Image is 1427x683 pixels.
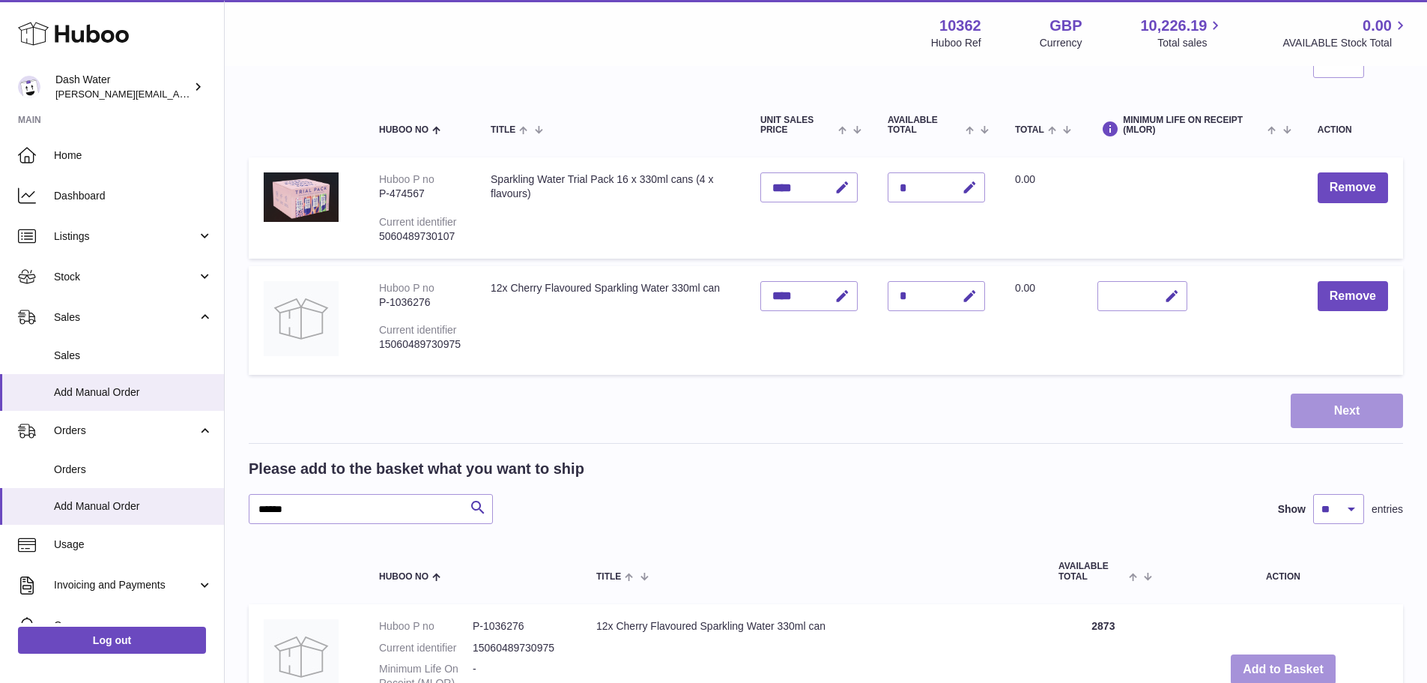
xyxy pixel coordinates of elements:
[54,578,197,592] span: Invoicing and Payments
[1140,16,1207,36] span: 10,226.19
[379,641,473,655] dt: Current identifier
[379,187,461,201] div: P-474567
[1318,172,1388,203] button: Remove
[18,627,206,654] a: Log out
[476,157,745,258] td: Sparkling Water Trial Pack 16 x 330ml cans (4 x flavours)
[473,641,566,655] dd: 15060489730975
[1040,36,1082,50] div: Currency
[54,270,197,284] span: Stock
[379,295,461,310] div: P-1036276
[379,337,461,352] div: 15060489730975
[379,173,434,185] div: Huboo P no
[54,189,213,203] span: Dashboard
[1049,16,1082,36] strong: GBP
[55,88,300,100] span: [PERSON_NAME][EMAIL_ADDRESS][DOMAIN_NAME]
[1058,562,1125,581] span: AVAILABLE Total
[54,229,197,244] span: Listings
[1157,36,1224,50] span: Total sales
[760,115,834,135] span: Unit Sales Price
[54,349,213,363] span: Sales
[888,115,962,135] span: AVAILABLE Total
[54,538,213,552] span: Usage
[55,73,190,101] div: Dash Water
[939,16,981,36] strong: 10362
[1015,173,1035,185] span: 0.00
[1278,502,1306,517] label: Show
[1123,115,1264,135] span: Minimum Life On Receipt (MLOR)
[264,172,339,222] img: Sparkling Water Trial Pack 16 x 330ml cans (4 x flavours)
[1372,502,1403,517] span: entries
[18,76,40,98] img: james@dash-water.com
[54,499,213,514] span: Add Manual Order
[379,216,457,228] div: Current identifier
[596,572,621,582] span: Title
[54,463,213,477] span: Orders
[54,385,213,400] span: Add Manual Order
[1363,16,1392,36] span: 0.00
[379,125,428,135] span: Huboo no
[491,125,515,135] span: Title
[1282,36,1409,50] span: AVAILABLE Stock Total
[931,36,981,50] div: Huboo Ref
[473,619,566,634] dd: P-1036276
[476,266,745,375] td: 12x Cherry Flavoured Sparkling Water 330ml can
[264,281,339,356] img: 12x Cherry Flavoured Sparkling Water 330ml can
[54,619,213,633] span: Cases
[54,310,197,325] span: Sales
[1163,547,1403,596] th: Action
[54,424,197,438] span: Orders
[1015,282,1035,294] span: 0.00
[379,229,461,244] div: 5060489730107
[249,459,584,479] h2: Please add to the basket what you want to ship
[1282,16,1409,50] a: 0.00 AVAILABLE Stock Total
[379,324,457,336] div: Current identifier
[379,282,434,294] div: Huboo P no
[379,572,428,582] span: Huboo no
[1140,16,1224,50] a: 10,226.19 Total sales
[1318,125,1388,135] div: Action
[1015,125,1044,135] span: Total
[54,148,213,163] span: Home
[1318,281,1388,312] button: Remove
[379,619,473,634] dt: Huboo P no
[1291,394,1403,429] button: Next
